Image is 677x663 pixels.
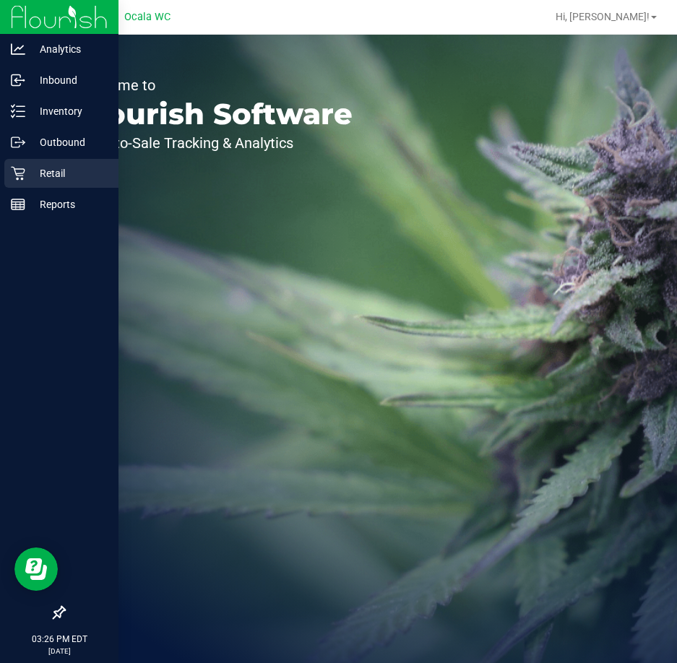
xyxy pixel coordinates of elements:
inline-svg: Inventory [11,104,25,118]
p: Seed-to-Sale Tracking & Analytics [78,136,353,150]
p: Flourish Software [78,100,353,129]
inline-svg: Analytics [11,42,25,56]
p: Analytics [25,40,112,58]
p: Inventory [25,103,112,120]
inline-svg: Outbound [11,135,25,149]
p: [DATE] [7,646,112,656]
p: 03:26 PM EDT [7,633,112,646]
p: Outbound [25,134,112,151]
span: Ocala WC [124,11,171,23]
p: Inbound [25,71,112,89]
inline-svg: Retail [11,166,25,181]
p: Retail [25,165,112,182]
p: Welcome to [78,78,353,92]
iframe: Resource center [14,547,58,591]
p: Reports [25,196,112,213]
span: Hi, [PERSON_NAME]! [556,11,650,22]
inline-svg: Reports [11,197,25,212]
inline-svg: Inbound [11,73,25,87]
